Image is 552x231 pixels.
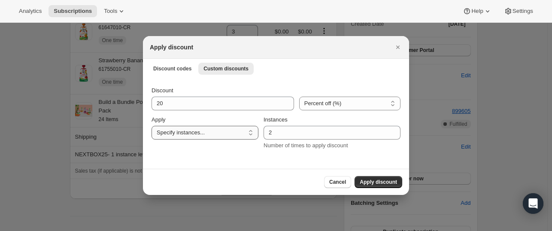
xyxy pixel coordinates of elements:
div: Open Intercom Messenger [523,193,543,214]
button: Settings [499,5,538,17]
span: Analytics [19,8,42,15]
button: Cancel [324,176,351,188]
span: Apply discount [360,179,397,185]
span: Subscriptions [54,8,92,15]
span: Tools [104,8,117,15]
span: Discount [152,87,173,94]
button: Custom discounts [198,63,254,75]
button: Discount codes [148,63,197,75]
span: Number of times to apply discount [264,142,348,149]
span: Custom discounts [203,65,249,72]
span: Settings [513,8,533,15]
button: Close [392,41,404,53]
button: Analytics [14,5,47,17]
span: Apply [152,116,166,123]
button: Apply discount [355,176,402,188]
h2: Apply discount [150,43,193,52]
span: Discount codes [153,65,191,72]
button: Subscriptions [49,5,97,17]
span: Cancel [329,179,346,185]
span: Help [471,8,483,15]
span: Instances [264,116,288,123]
button: Tools [99,5,131,17]
button: Help [458,5,497,17]
div: Custom discounts [143,78,409,169]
